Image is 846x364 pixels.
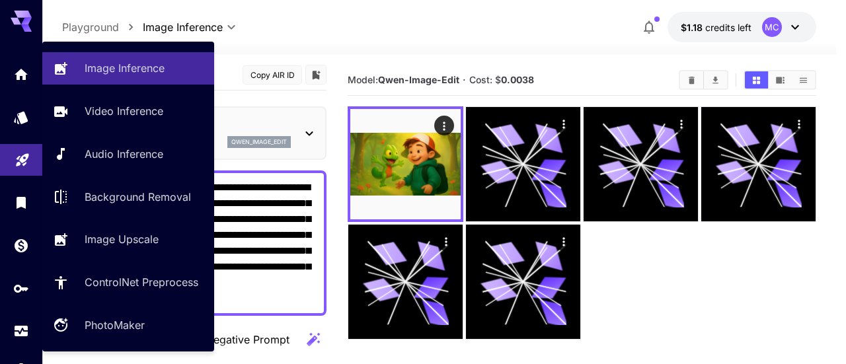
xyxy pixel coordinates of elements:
p: Playground [62,19,119,35]
button: Copy AIR ID [243,65,302,85]
div: Wallet [13,237,29,254]
div: Actions [436,231,456,251]
div: Models [13,109,29,126]
div: Library [13,194,29,211]
b: Qwen-Image-Edit [378,74,459,85]
div: Actions [554,114,574,133]
img: A+gCNQH6fzxSIOcy4wShAAAAAElFTkSuQmCC [350,109,461,219]
div: Actions [434,116,454,135]
div: Show media in grid viewShow media in video viewShow media in list view [744,70,816,90]
a: ControlNet Preprocess [42,266,214,299]
nav: breadcrumb [62,19,143,35]
button: $1.18433 [668,12,816,42]
div: Actions [789,114,809,133]
p: Image Inference [85,60,165,76]
a: PhotoMaker [42,309,214,342]
button: Show media in video view [769,71,792,89]
div: Actions [554,231,574,251]
div: Usage [13,323,29,340]
p: Background Removal [85,189,191,205]
button: Show media in grid view [745,71,768,89]
b: 0.0038 [501,74,534,85]
a: Audio Inference [42,138,214,170]
p: PhotoMaker [85,317,145,333]
span: Cost: $ [469,74,534,85]
p: Audio Inference [85,146,163,162]
p: qwen_image_edit [231,137,287,147]
a: Image Inference [42,52,214,85]
button: Download All [704,71,727,89]
div: Clear AllDownload All [679,70,728,90]
span: Image Inference [143,19,223,35]
a: Image Upscale [42,223,214,256]
button: Add to library [310,67,322,83]
div: MC [762,17,782,37]
span: Model: [348,74,459,85]
div: Playground [15,148,30,164]
div: Home [13,66,29,83]
div: API Keys [13,280,29,297]
p: Image Upscale [85,231,159,247]
p: ControlNet Preprocess [85,274,198,290]
span: $1.18 [681,22,705,33]
p: · [463,72,466,88]
button: Clear All [680,71,703,89]
span: credits left [705,22,751,33]
span: Negative Prompt [206,332,289,347]
a: Background Removal [42,180,214,213]
button: Show media in list view [792,71,815,89]
a: Video Inference [42,95,214,127]
p: Video Inference [85,103,163,119]
div: Actions [672,114,691,133]
div: $1.18433 [681,20,751,34]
